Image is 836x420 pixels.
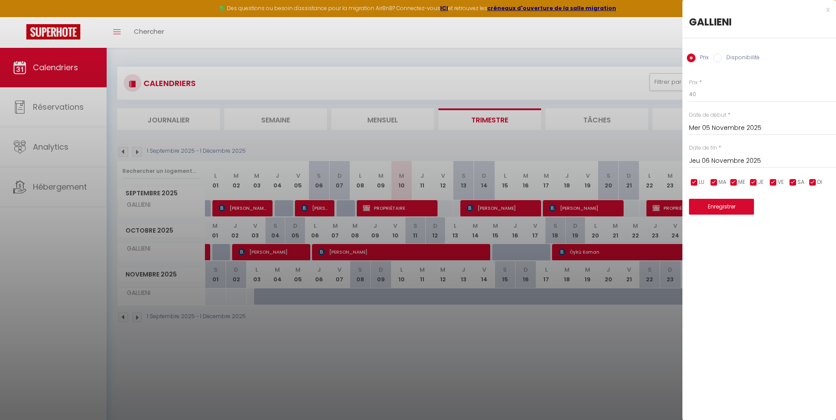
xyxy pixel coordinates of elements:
[696,54,709,63] label: Prix
[682,4,829,15] div: x
[689,79,698,87] label: Prix
[689,111,726,119] label: Date de début
[738,178,745,187] span: ME
[722,54,760,63] label: Disponibilité
[699,178,704,187] span: LU
[718,178,726,187] span: MA
[689,15,829,29] div: GALLIENI
[817,178,822,187] span: DI
[7,4,33,30] button: Ouvrir le widget de chat LiveChat
[778,178,784,187] span: VE
[758,178,764,187] span: JE
[689,199,754,215] button: Enregistrer
[797,178,804,187] span: SA
[689,144,717,152] label: Date de fin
